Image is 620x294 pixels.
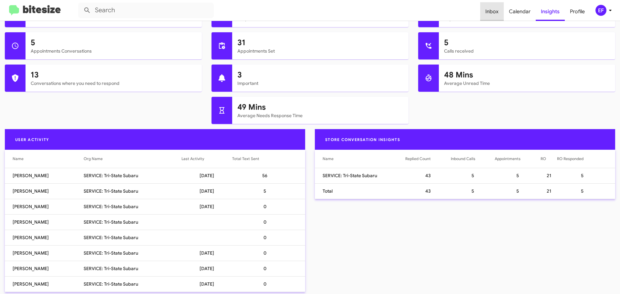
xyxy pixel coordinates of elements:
[557,168,615,183] td: 5
[5,183,84,199] td: [PERSON_NAME]
[541,183,557,199] td: 21
[232,168,305,183] td: 56
[444,48,610,54] mat-card-subtitle: Calls received
[13,156,24,162] div: Name
[536,2,565,21] a: Insights
[323,156,405,162] div: Name
[405,168,451,183] td: 43
[84,168,181,183] td: SERVICE: Tri-State Subaru
[181,276,232,292] td: [DATE]
[451,156,495,162] div: Inbound Calls
[181,261,232,276] td: [DATE]
[232,261,305,276] td: 0
[84,183,181,199] td: SERVICE: Tri-State Subaru
[31,48,197,54] mat-card-subtitle: Appointments Conversations
[5,261,84,276] td: [PERSON_NAME]
[181,199,232,214] td: [DATE]
[5,245,84,261] td: [PERSON_NAME]
[237,37,403,48] h1: 31
[84,156,181,162] div: Org Name
[31,70,197,80] h1: 13
[595,5,606,16] div: EF
[237,112,403,119] mat-card-subtitle: Average Needs Response Time
[181,156,204,162] div: Last Activity
[444,70,610,80] h1: 48 Mins
[5,230,84,245] td: [PERSON_NAME]
[557,156,607,162] div: RO Responded
[232,156,297,162] div: Total Text Sent
[232,199,305,214] td: 0
[541,156,546,162] div: RO
[323,156,334,162] div: Name
[565,2,590,21] a: Profile
[181,156,232,162] div: Last Activity
[590,5,613,16] button: EF
[237,102,403,112] h1: 49 Mins
[480,2,504,21] a: Inbox
[504,2,536,21] a: Calendar
[495,183,541,199] td: 5
[320,137,405,142] span: Store Conversation Insights
[181,168,232,183] td: [DATE]
[451,183,495,199] td: 5
[237,70,403,80] h1: 3
[5,199,84,214] td: [PERSON_NAME]
[444,37,610,48] h1: 5
[495,156,541,162] div: Appointments
[181,183,232,199] td: [DATE]
[232,214,305,230] td: 0
[232,156,259,162] div: Total Text Sent
[232,276,305,292] td: 0
[13,156,84,162] div: Name
[405,183,451,199] td: 43
[237,80,403,86] mat-card-subtitle: Important
[315,183,405,199] td: Total
[232,245,305,261] td: 0
[405,156,451,162] div: Replied Count
[84,245,181,261] td: SERVICE: Tri-State Subaru
[5,214,84,230] td: [PERSON_NAME]
[5,168,84,183] td: [PERSON_NAME]
[84,199,181,214] td: SERVICE: Tri-State Subaru
[557,156,584,162] div: RO Responded
[181,245,232,261] td: [DATE]
[495,168,541,183] td: 5
[315,168,405,183] td: SERVICE: Tri-State Subaru
[84,261,181,276] td: SERVICE: Tri-State Subaru
[232,230,305,245] td: 0
[495,156,521,162] div: Appointments
[84,230,181,245] td: SERVICE: Tri-State Subaru
[78,3,214,18] input: Search
[5,276,84,292] td: [PERSON_NAME]
[557,183,615,199] td: 5
[451,168,495,183] td: 5
[444,80,610,86] mat-card-subtitle: Average Unread Time
[84,156,103,162] div: Org Name
[237,48,403,54] mat-card-subtitle: Appointments Set
[84,276,181,292] td: SERVICE: Tri-State Subaru
[10,137,54,142] span: User Activity
[405,156,431,162] div: Replied Count
[541,168,557,183] td: 21
[31,80,197,86] mat-card-subtitle: Conversations where you need to respond
[232,183,305,199] td: 5
[31,37,197,48] h1: 5
[451,156,475,162] div: Inbound Calls
[84,214,181,230] td: SERVICE: Tri-State Subaru
[541,156,557,162] div: RO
